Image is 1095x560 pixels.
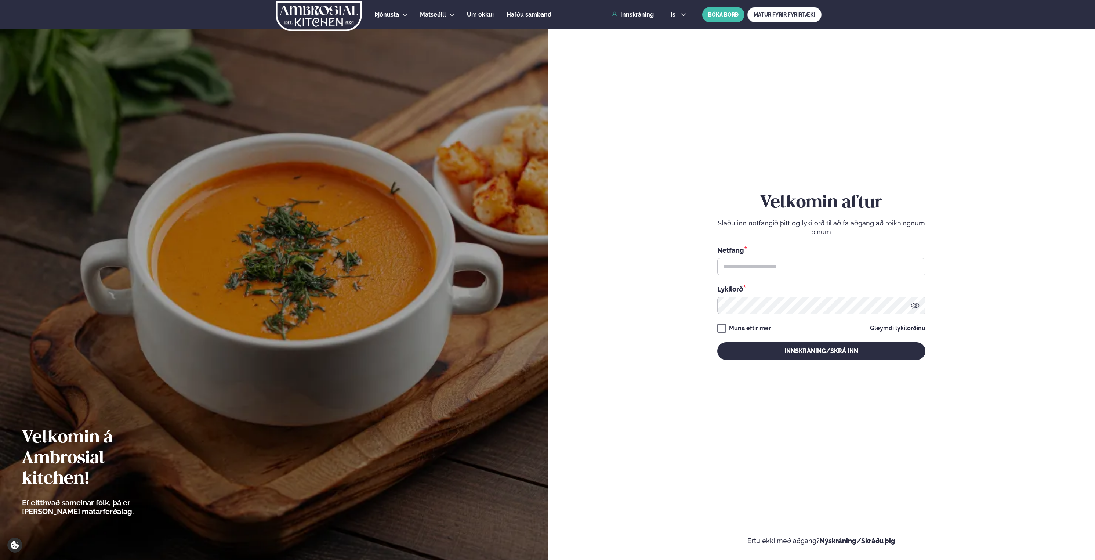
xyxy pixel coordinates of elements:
[570,536,1073,545] p: Ertu ekki með aðgang?
[467,11,494,18] span: Um okkur
[420,10,446,19] a: Matseðill
[820,537,895,545] a: Nýskráning/Skráðu þig
[374,11,399,18] span: Þjónusta
[374,10,399,19] a: Þjónusta
[717,219,925,236] p: Sláðu inn netfangið þitt og lykilorð til að fá aðgang að reikningnum þínum
[717,193,925,213] h2: Velkomin aftur
[717,284,925,294] div: Lykilorð
[7,538,22,553] a: Cookie settings
[717,245,925,255] div: Netfang
[717,342,925,360] button: Innskráning/Skrá inn
[22,498,174,516] p: Ef eitthvað sameinar fólk, þá er [PERSON_NAME] matarferðalag.
[665,12,692,18] button: is
[507,10,551,19] a: Hafðu samband
[747,7,822,22] a: MATUR FYRIR FYRIRTÆKI
[612,11,654,18] a: Innskráning
[420,11,446,18] span: Matseðill
[275,1,363,31] img: logo
[702,7,744,22] button: BÓKA BORÐ
[671,12,678,18] span: is
[507,11,551,18] span: Hafðu samband
[467,10,494,19] a: Um okkur
[870,325,925,331] a: Gleymdi lykilorðinu
[22,428,174,489] h2: Velkomin á Ambrosial kitchen!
